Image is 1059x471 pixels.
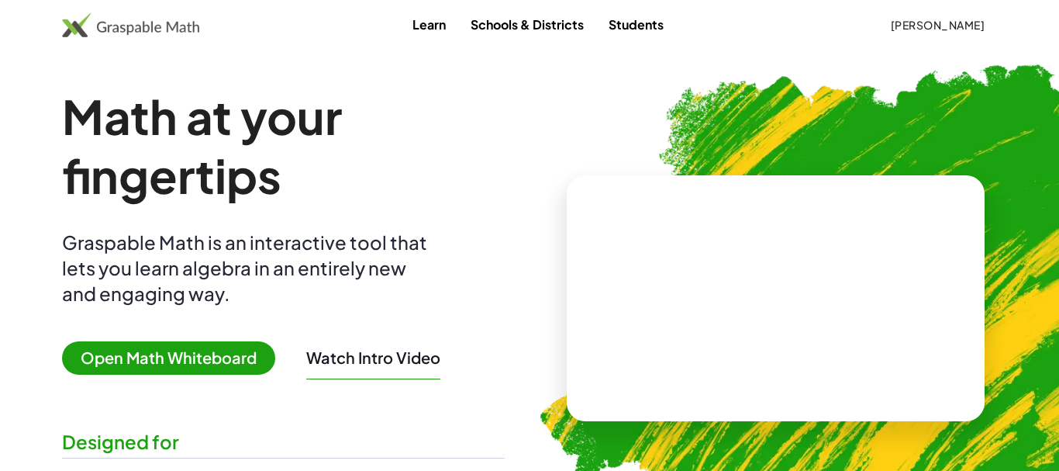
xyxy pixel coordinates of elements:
button: Watch Intro Video [306,348,440,368]
a: Students [596,10,676,39]
button: [PERSON_NAME] [878,11,997,39]
video: What is this? This is dynamic math notation. Dynamic math notation plays a central role in how Gr... [660,241,892,357]
a: Learn [400,10,458,39]
a: Schools & Districts [458,10,596,39]
div: Graspable Math is an interactive tool that lets you learn algebra in an entirely new and engaging... [62,230,434,306]
span: [PERSON_NAME] [890,18,985,32]
a: Open Math Whiteboard [62,351,288,367]
span: Open Math Whiteboard [62,341,275,375]
div: Designed for [62,429,505,455]
h1: Math at your fingertips [62,87,505,205]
